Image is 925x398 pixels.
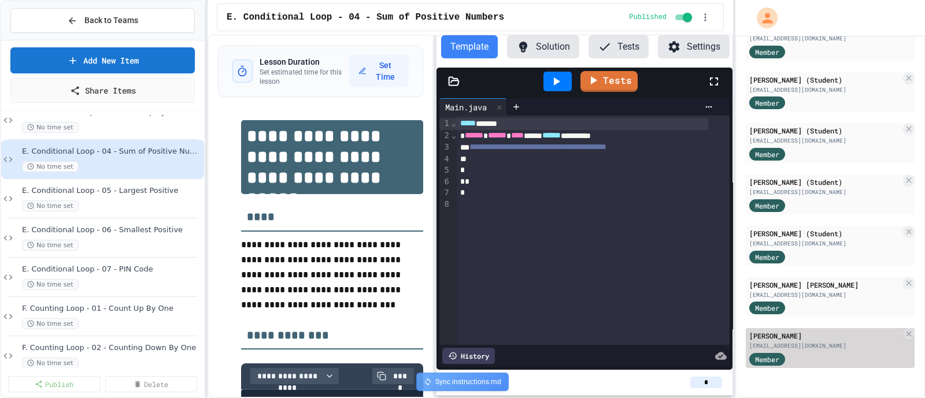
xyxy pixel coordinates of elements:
[629,13,667,22] span: Published
[451,118,457,128] span: Fold line
[439,118,451,130] div: 1
[439,176,451,188] div: 6
[749,228,901,239] div: [PERSON_NAME] (Student)
[22,265,202,274] span: E. Conditional Loop - 07 - PIN Code
[658,35,730,58] button: Settings
[749,239,901,248] div: [EMAIL_ADDRESS][DOMAIN_NAME]
[349,55,409,87] button: Set Time
[22,304,202,314] span: F. Counting Loop - 01 - Count Up By One
[749,177,901,187] div: [PERSON_NAME] (Student)
[22,279,79,290] span: No time set
[22,186,202,196] span: E. Conditional Loop - 05 - Largest Positive
[507,35,579,58] button: Solution
[10,8,195,33] button: Back to Teams
[22,343,202,353] span: F. Counting Loop - 02 - Counting Down By One
[10,78,195,103] a: Share Items
[755,149,779,159] span: Member
[589,35,649,58] button: Tests
[745,5,780,31] div: My Account
[22,240,79,251] span: No time set
[439,165,451,176] div: 5
[22,200,79,211] span: No time set
[439,199,451,210] div: 8
[10,47,195,73] a: Add New Item
[22,122,79,133] span: No time set
[749,188,901,196] div: [EMAIL_ADDRESS][DOMAIN_NAME]
[749,280,901,290] div: [PERSON_NAME] [PERSON_NAME]
[749,85,901,94] div: [EMAIL_ADDRESS][DOMAIN_NAME]
[22,147,202,157] span: E. Conditional Loop - 04 - Sum of Positive Numbers
[441,35,498,58] button: Template
[439,142,451,154] div: 3
[8,376,101,392] a: Publish
[22,318,79,329] span: No time set
[22,358,79,369] span: No time set
[755,200,779,211] span: Member
[749,75,901,85] div: [PERSON_NAME] (Student)
[580,71,638,92] a: Tests
[227,10,504,24] span: E. Conditional Loop - 04 - Sum of Positive Numbers
[105,376,198,392] a: Delete
[755,303,779,313] span: Member
[22,161,79,172] span: No time set
[439,187,451,199] div: 7
[439,130,451,142] div: 2
[755,47,779,57] span: Member
[755,98,779,108] span: Member
[439,101,493,113] div: Main.java
[439,154,451,165] div: 4
[749,291,901,299] div: [EMAIL_ADDRESS][DOMAIN_NAME]
[749,125,901,136] div: [PERSON_NAME] (Student)
[84,14,138,27] span: Back to Teams
[416,373,509,391] div: Sync instructions.md
[22,225,202,235] span: E. Conditional Loop - 06 - Smallest Positive
[749,341,901,350] div: [EMAIL_ADDRESS][DOMAIN_NAME]
[755,252,779,262] span: Member
[260,68,350,86] p: Set estimated time for this lesson
[439,98,507,116] div: Main.java
[749,34,901,43] div: [EMAIL_ADDRESS][DOMAIN_NAME]
[451,131,457,140] span: Fold line
[260,56,350,68] h3: Lesson Duration
[629,10,694,24] div: Content is published and visible to students
[749,330,901,341] div: [PERSON_NAME]
[755,354,779,364] span: Member
[749,136,901,145] div: [EMAIL_ADDRESS][DOMAIN_NAME]
[442,348,495,364] div: History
